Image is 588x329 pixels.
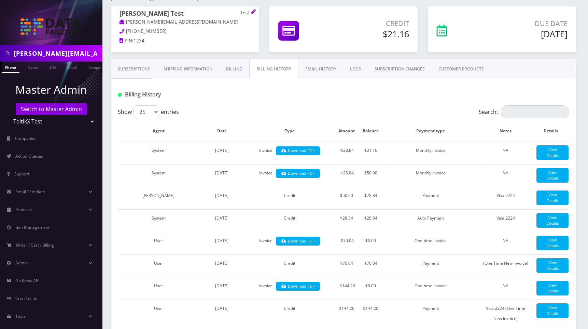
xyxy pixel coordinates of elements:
td: Visa 2224 [479,209,532,231]
th: Type [245,121,334,141]
td: $0.00 [359,232,382,254]
td: $70.04 [335,254,359,276]
td: Monthly invoice [383,164,478,186]
a: Subscriptions [111,59,157,79]
span: Action Queues [15,153,43,159]
a: View Details [536,281,569,295]
span: Support [14,171,29,177]
td: Credit [245,209,334,231]
p: Credit [337,18,409,29]
img: TeltikX Test [20,18,82,35]
td: [PERSON_NAME] [118,187,199,209]
td: -$28.84 [335,142,359,163]
span: Admin [15,260,28,266]
span: [DATE] [215,170,228,176]
a: Email [64,62,80,72]
td: Invoice [245,164,334,186]
span: [DATE] [215,283,228,289]
a: Name [24,62,41,72]
p: Due Date [484,18,568,29]
a: LOGS [343,59,368,79]
a: View Details [536,236,569,250]
td: $144.20 [335,300,359,327]
a: View Details [536,213,569,228]
td: Visa 2224 [479,187,532,209]
td: User [118,300,199,327]
span: 1234 [134,38,144,44]
th: Notes [479,121,532,141]
a: Switch to Master Admin [16,103,87,115]
td: Payment [383,300,478,327]
th: Details [533,121,569,141]
td: $70.04 [359,254,382,276]
span: Go Know API [15,278,39,284]
a: View Details [536,145,569,160]
td: Payment [383,254,478,276]
a: View Details [536,303,569,318]
td: $28.84 [335,209,359,231]
a: SIM [46,62,59,72]
td: $28.84 [359,209,382,231]
a: [PERSON_NAME][EMAIL_ADDRESS][DOMAIN_NAME] [120,19,238,26]
td: Invoice [245,232,334,254]
a: Download PDF [276,146,320,156]
td: One-time invoice [383,232,478,254]
td: System [118,142,199,163]
td: -$144.20 [335,277,359,299]
a: Download PDF [276,282,320,291]
td: User [118,254,199,276]
td: $78.84 [359,187,382,209]
td: System [118,164,199,186]
span: Order / Cart / Billing [16,242,54,248]
th: Date [199,121,244,141]
td: $144.20 [359,300,382,327]
span: [DATE] [215,215,228,221]
td: (One Time New Invoice) [479,254,532,276]
h5: [DATE] [484,29,568,39]
td: -$28.84 [335,164,359,186]
a: Company [85,62,108,72]
h1: Billing History [118,91,262,98]
a: View Details [536,190,569,205]
td: NA [479,277,532,299]
span: [PHONE_NUMBER] [126,28,166,34]
span: Companies [15,135,37,141]
th: Payment type [383,121,478,141]
a: View Details [536,258,569,273]
p: Test [240,10,251,16]
input: Search in Company [14,47,101,60]
td: Invoice [245,277,334,299]
input: Search: [501,105,569,118]
td: Credit [245,300,334,327]
span: Ban Management [15,224,50,230]
span: [DATE] [215,260,228,266]
td: One-time invoice [383,277,478,299]
th: Agent [118,121,199,141]
a: PIN: [120,38,134,44]
a: Shipping Information [157,59,219,79]
td: User [118,232,199,254]
span: Products [15,207,32,212]
label: Show entries [118,105,179,118]
a: Phone [2,62,19,73]
td: $50.00 [335,187,359,209]
a: CUSTOMER PRODUCTS [432,59,491,79]
td: Credit [245,254,334,276]
span: [DATE] [215,193,228,198]
td: Auto Payment [383,209,478,231]
span: Email Template [15,189,45,195]
td: $50.00 [359,164,382,186]
td: -$70.04 [335,232,359,254]
a: EMAIL HISTORY [298,59,343,79]
a: Download PDF [276,169,320,178]
h1: [PERSON_NAME] Test [120,10,251,18]
span: [DATE] [215,238,228,244]
td: NA [479,142,532,163]
td: Invoice [245,142,334,163]
span: Cron Tester [15,295,38,301]
span: [DATE] [215,147,228,153]
a: View Details [536,168,569,183]
td: Visa 2224 (One Time New Invoice) [479,300,532,327]
td: Credit [245,187,334,209]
